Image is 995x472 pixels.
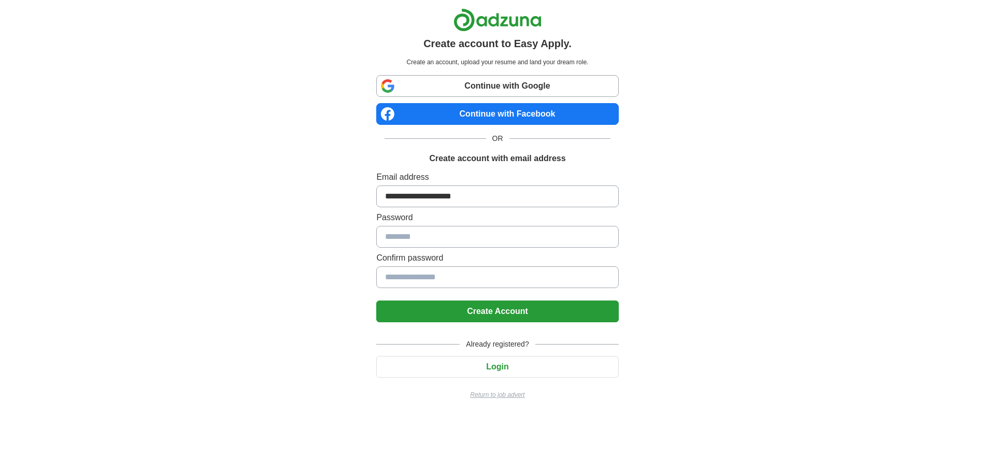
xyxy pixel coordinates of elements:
[460,339,535,350] span: Already registered?
[376,252,618,264] label: Confirm password
[376,211,618,224] label: Password
[376,362,618,371] a: Login
[378,58,616,67] p: Create an account, upload your resume and land your dream role.
[486,133,509,144] span: OR
[376,390,618,399] a: Return to job advert
[429,152,565,165] h1: Create account with email address
[453,8,542,32] img: Adzuna logo
[376,356,618,378] button: Login
[376,103,618,125] a: Continue with Facebook
[423,36,572,51] h1: Create account to Easy Apply.
[376,171,618,183] label: Email address
[376,301,618,322] button: Create Account
[376,75,618,97] a: Continue with Google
